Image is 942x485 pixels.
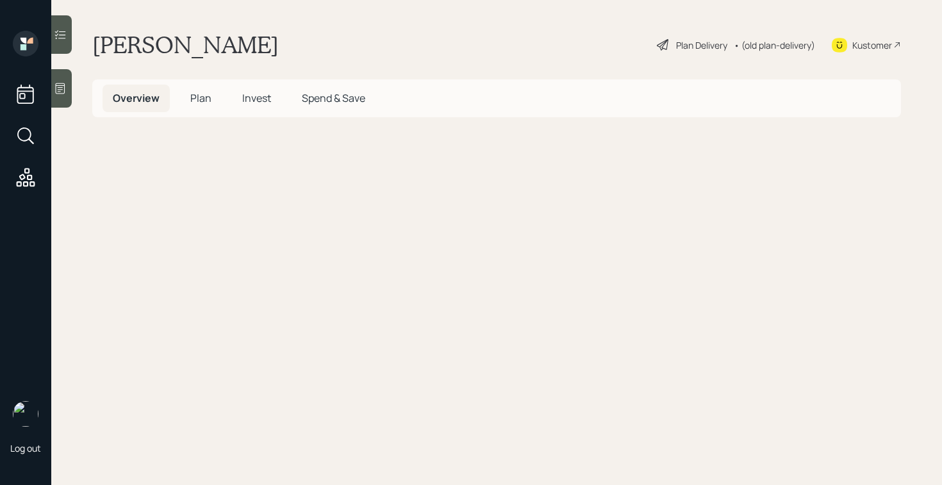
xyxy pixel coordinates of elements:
[734,38,815,52] div: • (old plan-delivery)
[10,442,41,454] div: Log out
[852,38,892,52] div: Kustomer
[113,91,160,105] span: Overview
[242,91,271,105] span: Invest
[676,38,727,52] div: Plan Delivery
[190,91,211,105] span: Plan
[13,401,38,427] img: retirable_logo.png
[92,31,279,59] h1: [PERSON_NAME]
[302,91,365,105] span: Spend & Save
